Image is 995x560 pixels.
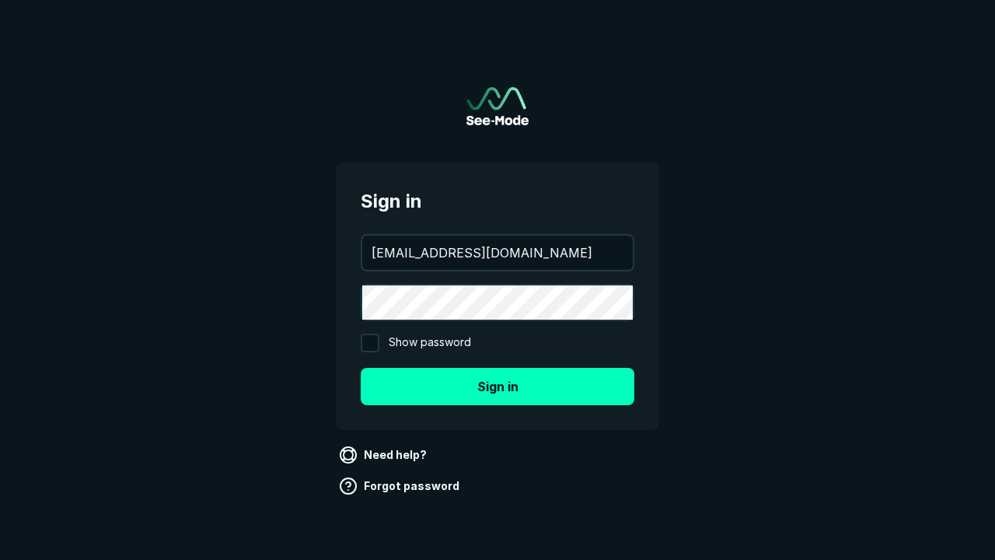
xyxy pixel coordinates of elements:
[336,443,433,467] a: Need help?
[389,334,471,352] span: Show password
[361,368,634,405] button: Sign in
[466,87,529,125] img: See-Mode Logo
[336,474,466,499] a: Forgot password
[362,236,633,270] input: your@email.com
[361,187,634,215] span: Sign in
[466,87,529,125] a: Go to sign in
